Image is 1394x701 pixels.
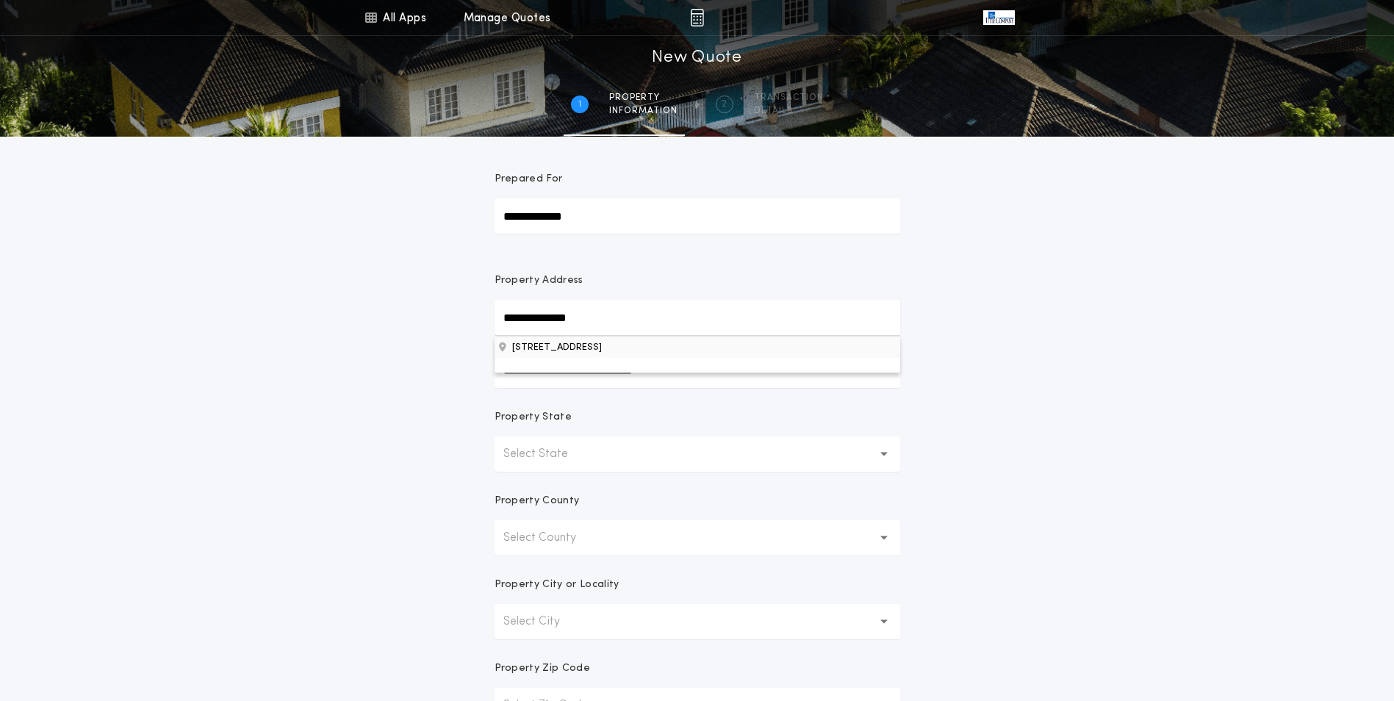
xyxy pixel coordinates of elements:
[983,10,1014,25] img: vs-icon
[652,46,741,70] h1: New Quote
[495,604,900,639] button: Select City
[503,613,583,630] p: Select City
[503,445,592,463] p: Select State
[495,410,572,425] p: Property State
[495,336,900,358] button: Property Address
[722,98,727,110] h2: 2
[578,98,581,110] h2: 1
[495,494,580,508] p: Property County
[495,436,900,472] button: Select State
[690,9,704,26] img: img
[503,529,600,547] p: Select County
[609,92,678,104] span: Property
[495,172,563,187] p: Prepared For
[754,105,824,117] span: details
[495,198,900,234] input: Prepared For
[495,273,900,288] p: Property Address
[609,105,678,117] span: information
[495,578,619,592] p: Property City or Locality
[495,661,590,676] p: Property Zip Code
[495,520,900,556] button: Select County
[754,92,824,104] span: Transaction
